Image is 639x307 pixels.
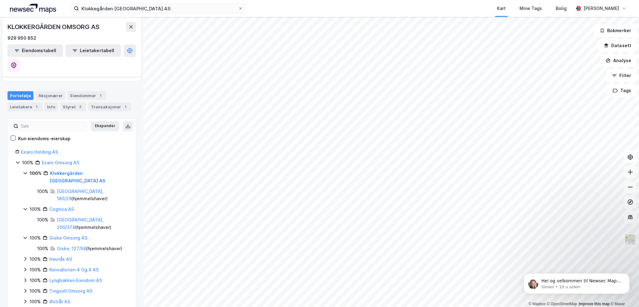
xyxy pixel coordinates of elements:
[49,278,102,283] a: Lyngbakken Eiendom AS
[7,102,42,111] div: Leietakere
[36,91,65,100] div: Aksjonærer
[57,246,86,251] a: Giske, 127/58
[88,102,131,111] div: Transaksjoner
[7,44,63,57] button: Eiendomstabell
[91,121,119,131] button: Ekspander
[122,104,129,110] div: 1
[45,102,58,111] div: Info
[97,92,104,99] div: 1
[22,159,33,166] div: 100%
[60,102,86,111] div: Styret
[579,302,610,306] a: Improve this map
[57,217,104,230] a: [GEOGRAPHIC_DATA], 200/378
[18,135,71,142] div: Kun eiendoms-eierskap
[57,188,128,203] div: ( hjemmelshaver )
[607,69,637,82] button: Filter
[37,216,48,224] div: 100%
[49,206,74,212] a: Cognica AS
[30,277,41,284] div: 100%
[33,104,40,110] div: 1
[79,4,238,13] input: Søk på adresse, matrikkel, gårdeiere, leietakere eller personer
[556,5,567,12] div: Bolig
[49,235,87,240] a: Giske Omsorg AS
[514,260,639,304] iframe: Intercom notifications melding
[497,5,506,12] div: Kart
[57,216,128,231] div: ( hjemmelshaver )
[30,205,41,213] div: 100%
[30,170,41,177] div: 100%
[30,255,41,263] div: 100%
[37,245,48,252] div: 100%
[547,302,577,306] a: OpenStreetMap
[607,84,637,97] button: Tags
[583,5,619,12] div: [PERSON_NAME]
[594,24,637,37] button: Bokmerker
[37,188,48,195] div: 100%
[49,288,92,294] a: Tingvoll Omsorg AS
[7,22,100,32] div: KLOKKERGÅRDEN OMSORG AS
[598,39,637,52] button: Datasett
[57,245,122,252] div: ( hjemmelshaver )
[42,160,79,165] a: Exaro Omsorg AS
[7,91,33,100] div: Portefølje
[49,256,72,262] a: Havnås AS
[49,299,70,304] a: Østråt AS
[21,149,58,155] a: Exaro Holding AS
[30,234,41,242] div: 100%
[30,287,41,295] div: 100%
[57,189,104,201] a: [GEOGRAPHIC_DATA], 180/29
[30,266,41,274] div: 100%
[600,54,637,67] button: Analyse
[49,267,99,272] a: Konvallstien 4 Og 6 AS
[66,44,121,57] button: Leietakertabell
[50,171,105,183] a: Klokkergården [GEOGRAPHIC_DATA] AS
[77,104,83,110] div: 2
[68,91,106,100] div: Eiendommer
[624,234,636,245] img: Z
[7,34,36,42] div: 929 950 852
[10,4,56,13] img: logo.a4113a55bc3d86da70a041830d287a7e.svg
[18,121,87,131] input: Søk
[519,5,542,12] div: Mine Tags
[30,298,41,305] div: 100%
[529,302,546,306] a: Mapbox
